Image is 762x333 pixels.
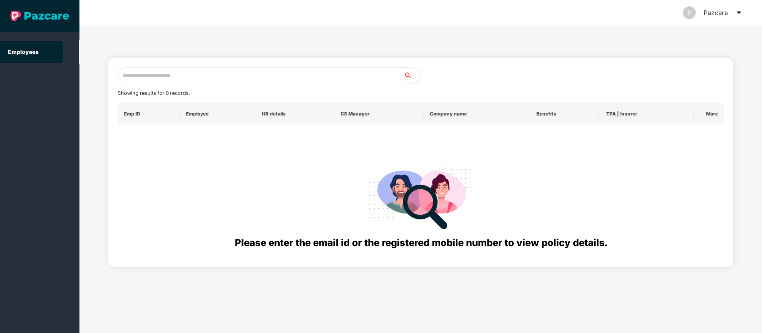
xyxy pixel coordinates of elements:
th: Company name [424,103,530,125]
span: Please enter the email id or the registered mobile number to view policy details. [235,237,607,248]
a: Employees [8,48,39,55]
th: Employee [180,103,255,125]
span: P [688,6,691,19]
th: CS Manager [334,103,424,125]
img: svg+xml;base64,PHN2ZyB4bWxucz0iaHR0cDovL3d3dy53My5vcmcvMjAwMC9zdmciIHdpZHRoPSIyODgiIGhlaWdodD0iMj... [364,155,478,235]
span: Showing results for 0 records. [118,90,190,96]
th: TPA | Insurer [600,103,694,125]
th: More [694,103,724,125]
button: search [404,67,420,83]
span: caret-down [736,10,742,16]
th: Emp ID [118,103,180,125]
th: HR details [255,103,334,125]
th: Benefits [530,103,600,125]
span: search [404,72,420,79]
